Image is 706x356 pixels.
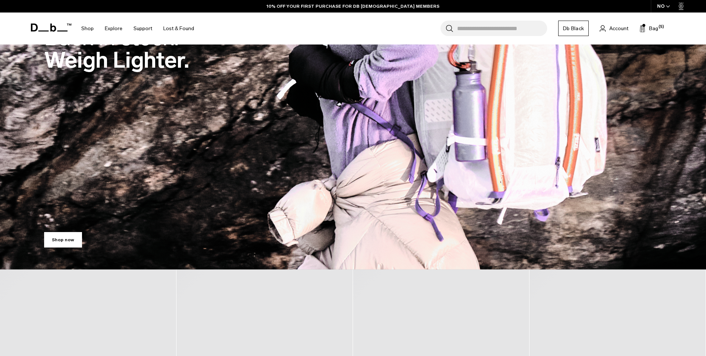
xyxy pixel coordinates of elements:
[558,21,589,36] a: Db Black
[44,26,189,71] h2: Weigh Lighter.
[609,25,628,32] span: Account
[44,232,82,248] a: Shop now
[639,24,658,33] button: Bag (5)
[76,13,200,44] nav: Main Navigation
[659,24,664,30] span: (5)
[163,15,194,42] a: Lost & Found
[105,15,122,42] a: Explore
[600,24,628,33] a: Account
[267,3,439,10] a: 10% OFF YOUR FIRST PURCHASE FOR DB [DEMOGRAPHIC_DATA] MEMBERS
[133,15,152,42] a: Support
[649,25,658,32] span: Bag
[81,15,94,42] a: Shop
